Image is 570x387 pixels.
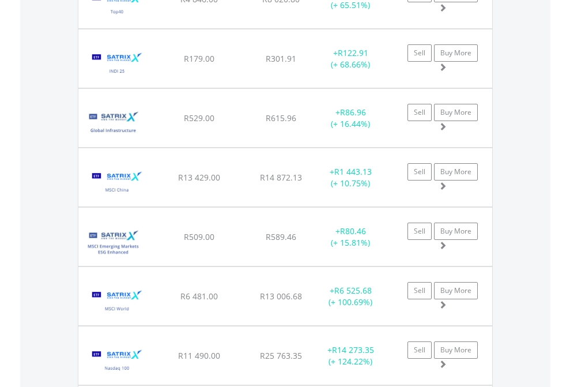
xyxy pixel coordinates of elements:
span: R25 763.35 [260,350,302,361]
span: R509.00 [184,231,214,242]
a: Buy More [434,104,478,121]
div: + (+ 10.75%) [315,166,387,189]
img: TFSA.STXNDQ.png [84,341,150,382]
span: R1 443.13 [334,166,372,177]
div: + (+ 68.66%) [315,47,387,70]
a: Sell [407,223,432,240]
div: + (+ 16.44%) [315,107,387,130]
a: Buy More [434,44,478,62]
span: R122.91 [338,47,368,58]
span: R13 006.68 [260,291,302,302]
a: Buy More [434,163,478,181]
img: TFSA.STXCHN.png [84,163,150,204]
span: R14 273.35 [332,344,374,355]
a: Buy More [434,341,478,359]
img: TFSA.STXEME.png [84,222,142,263]
span: R301.91 [266,53,296,64]
span: R80.46 [340,226,366,236]
img: TFSA.STXIND.png [84,44,150,85]
img: TFSA.STXIFR.png [84,103,142,144]
span: R11 490.00 [178,350,220,361]
a: Buy More [434,282,478,299]
div: + (+ 124.22%) [315,344,387,367]
img: TFSA.STXWDM.png [84,281,150,322]
a: Sell [407,341,432,359]
span: R179.00 [184,53,214,64]
a: Sell [407,44,432,62]
a: Buy More [434,223,478,240]
span: R615.96 [266,112,296,123]
span: R6 525.68 [334,285,372,296]
span: R13 429.00 [178,172,220,183]
div: + (+ 100.69%) [315,285,387,308]
a: Sell [407,104,432,121]
a: Sell [407,282,432,299]
span: R589.46 [266,231,296,242]
a: Sell [407,163,432,181]
span: R14 872.13 [260,172,302,183]
span: R529.00 [184,112,214,123]
span: R6 481.00 [180,291,218,302]
span: R86.96 [340,107,366,118]
div: + (+ 15.81%) [315,226,387,249]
